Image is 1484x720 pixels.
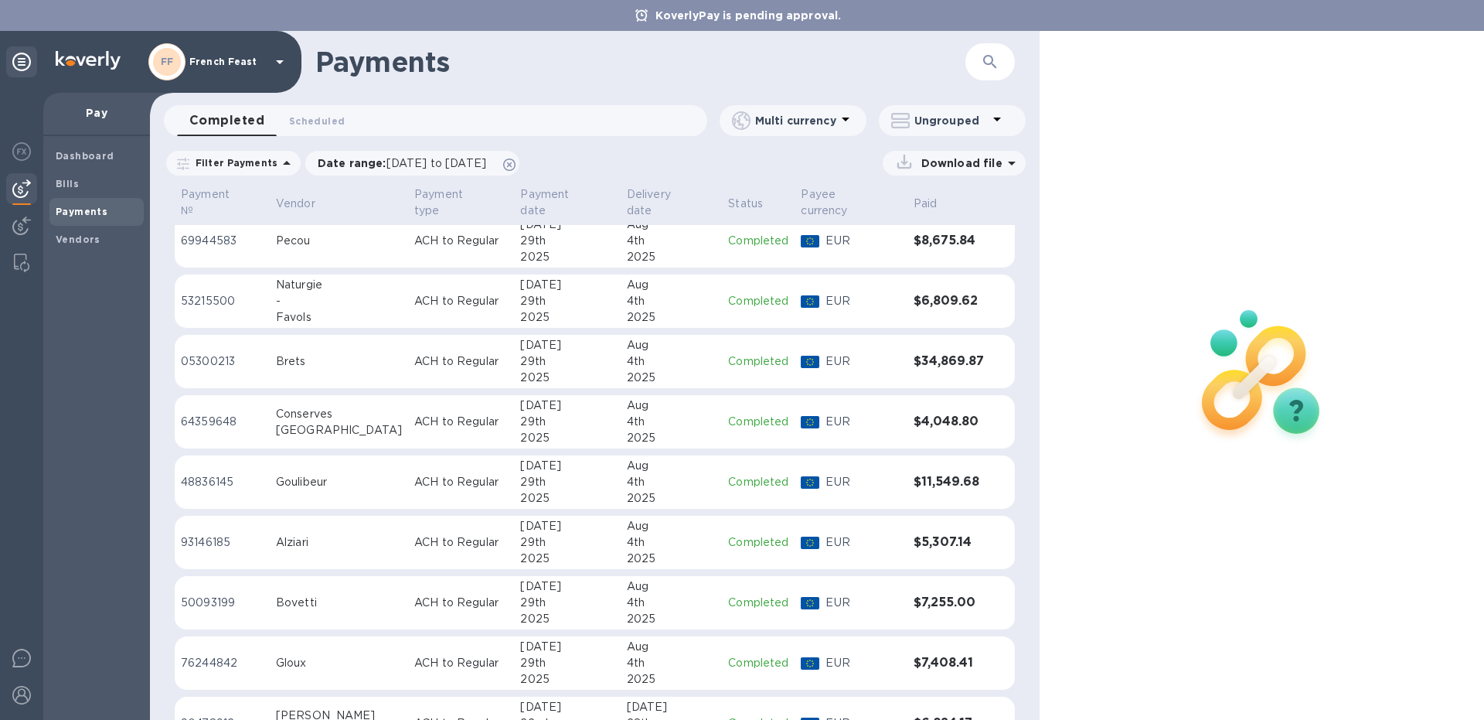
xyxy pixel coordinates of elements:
[6,46,37,77] div: Unpin categories
[728,595,788,611] p: Completed
[520,353,614,370] div: 29th
[627,414,716,430] div: 4th
[627,277,716,293] div: Aug
[181,414,264,430] p: 64359648
[627,578,716,595] div: Aug
[728,233,788,249] p: Completed
[915,155,1002,171] p: Download file
[728,196,783,212] span: Status
[627,518,716,534] div: Aug
[276,277,402,293] div: Naturgie
[728,196,763,212] p: Status
[627,233,716,249] div: 4th
[56,234,100,245] b: Vendors
[825,414,900,430] p: EUR
[627,458,716,474] div: Aug
[276,655,402,671] div: Gloux
[276,309,402,326] div: Favols
[914,196,958,212] span: Paid
[305,151,519,176] div: Date range:[DATE] to [DATE]
[520,398,614,414] div: [DATE]
[914,113,988,128] p: Ungrouped
[181,186,264,219] span: Payment №
[627,186,696,219] p: Delivery date
[627,655,716,671] div: 4th
[276,534,402,551] div: Alziari
[289,113,345,129] span: Scheduled
[189,56,267,67] p: French Feast
[914,415,984,429] h3: $4,048.80
[414,233,508,249] p: ACH to Regular
[56,105,138,121] p: Pay
[181,233,264,249] p: 69944583
[276,196,335,212] span: Vendor
[728,655,788,671] p: Completed
[914,595,984,610] h3: $7,255.00
[181,353,264,370] p: 05300213
[276,422,402,438] div: [GEOGRAPHIC_DATA]
[520,233,614,249] div: 29th
[914,535,984,550] h3: $5,307.14
[627,309,716,326] div: 2025
[627,490,716,507] div: 2025
[181,595,264,611] p: 50093199
[414,353,508,370] p: ACH to Regular
[627,671,716,688] div: 2025
[520,414,614,430] div: 29th
[520,578,614,595] div: [DATE]
[189,156,277,169] p: Filter Payments
[414,186,508,219] span: Payment type
[914,294,984,309] h3: $6,809.62
[276,293,402,309] div: -
[728,474,788,490] p: Completed
[825,655,900,671] p: EUR
[189,110,264,131] span: Completed
[801,186,880,219] p: Payee currency
[276,474,402,490] div: Goulibeur
[414,293,508,309] p: ACH to Regular
[728,414,788,430] p: Completed
[627,186,716,219] span: Delivery date
[627,551,716,567] div: 2025
[276,233,402,249] div: Pecou
[648,8,849,23] p: KoverlyPay is pending approval.
[520,186,614,219] span: Payment date
[181,655,264,671] p: 76244842
[520,474,614,490] div: 29th
[520,249,614,265] div: 2025
[520,277,614,293] div: [DATE]
[627,353,716,370] div: 4th
[520,458,614,474] div: [DATE]
[318,155,494,171] p: Date range :
[520,551,614,567] div: 2025
[520,370,614,386] div: 2025
[627,474,716,490] div: 4th
[520,611,614,627] div: 2025
[520,534,614,551] div: 29th
[315,46,875,78] h1: Payments
[825,353,900,370] p: EUR
[520,639,614,655] div: [DATE]
[520,655,614,671] div: 29th
[520,430,614,446] div: 2025
[12,142,31,161] img: Foreign exchange
[627,398,716,414] div: Aug
[414,534,508,551] p: ACH to Regular
[520,490,614,507] div: 2025
[386,157,486,169] span: [DATE] to [DATE]
[56,206,107,217] b: Payments
[627,534,716,551] div: 4th
[627,370,716,386] div: 2025
[414,655,508,671] p: ACH to Regular
[627,595,716,611] div: 4th
[520,671,614,688] div: 2025
[627,639,716,655] div: Aug
[181,186,243,219] p: Payment №
[728,534,788,551] p: Completed
[520,309,614,326] div: 2025
[825,233,900,249] p: EUR
[414,414,508,430] p: ACH to Regular
[627,249,716,265] div: 2025
[825,474,900,490] p: EUR
[627,430,716,446] div: 2025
